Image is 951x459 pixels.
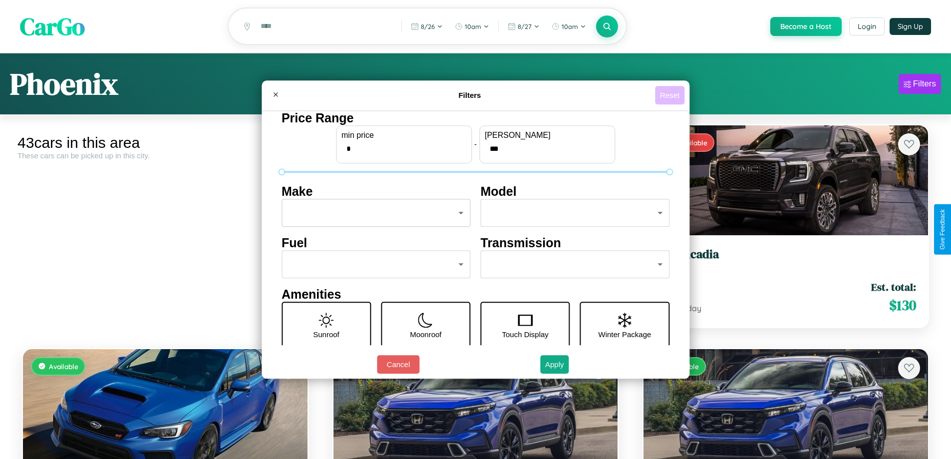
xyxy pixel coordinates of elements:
p: Moonroof [410,328,441,341]
button: Filters [899,74,941,94]
h4: Fuel [282,236,471,250]
div: These cars can be picked up in this city. [17,151,313,160]
h4: Model [481,184,670,199]
span: 10am [465,22,481,30]
span: $ 130 [889,295,916,315]
button: 8/26 [406,18,448,34]
button: 10am [450,18,494,34]
p: Touch Display [502,328,548,341]
div: Give Feedback [939,209,946,250]
p: Winter Package [599,328,651,341]
div: Filters [913,79,936,89]
button: Apply [540,355,569,374]
span: Available [49,362,78,371]
button: Login [849,17,885,35]
h1: Phoenix [10,63,118,104]
a: GMC Acadia2017 [655,247,916,272]
h3: GMC Acadia [655,247,916,262]
button: 10am [547,18,591,34]
span: Est. total: [871,280,916,294]
button: Become a Host [770,17,842,36]
h4: Filters [285,91,655,99]
label: [PERSON_NAME] [485,131,610,140]
button: Reset [655,86,684,104]
h4: Make [282,184,471,199]
h4: Amenities [282,287,669,302]
h4: Price Range [282,111,669,125]
div: 43 cars in this area [17,134,313,151]
p: - [474,137,477,151]
span: CarGo [20,10,85,43]
button: Sign Up [890,18,931,35]
h4: Transmission [481,236,670,250]
p: Sunroof [313,328,339,341]
button: 8/27 [503,18,545,34]
span: 8 / 27 [518,22,532,30]
button: Cancel [377,355,419,374]
span: 10am [562,22,578,30]
span: / day [680,303,701,313]
label: min price [341,131,466,140]
span: 8 / 26 [421,22,435,30]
